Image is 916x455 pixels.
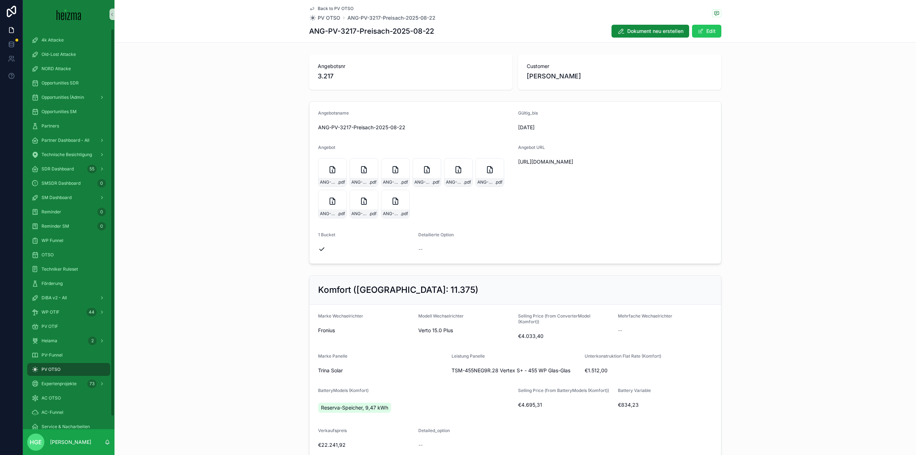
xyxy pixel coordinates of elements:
[27,234,110,247] a: WP Funnel
[42,166,74,172] span: SDR Dashboard
[627,28,683,35] span: Dokument neu erstellen
[42,410,63,415] span: AC-Funnel
[27,363,110,376] a: PV OTSO
[87,308,97,316] div: 44
[42,295,67,301] span: DiBA v2 - All
[618,388,651,393] span: Battery Variable
[50,439,91,446] p: [PERSON_NAME]
[452,353,485,359] span: Leistung Panelle
[27,334,110,347] a: Heiama2
[97,222,106,231] div: 0
[42,80,79,86] span: Opportunities SDR
[57,9,81,20] img: App logo
[27,406,110,419] a: AC-Funnel
[527,63,713,70] span: Customer
[318,71,504,81] span: 3.217
[318,441,413,449] span: €22.241,92
[318,14,340,21] span: PV OTSO
[27,148,110,161] a: Technische Besichtigung
[27,105,110,118] a: Opportunities SM
[518,401,612,408] span: €4.695,31
[27,392,110,405] a: AC OTSO
[42,109,77,115] span: Opportunities SM
[618,401,712,408] span: €834,23
[27,191,110,204] a: SM Dashboard
[418,428,450,433] span: Detailed_option
[418,232,454,237] span: Detailierte Option
[318,110,349,116] span: Angebotsname
[518,388,609,393] span: Selling Price (from BatteryModels (Komfort))
[585,367,712,374] span: €1.512,00
[518,313,590,324] span: Selling Price (from ConverterModel (Komfort))
[414,179,432,185] span: ANG-PV-3217-Preisach-2025-08-22
[97,208,106,216] div: 0
[518,145,545,150] span: Angebot URL
[585,353,661,359] span: Unterkonstruktion Flat Rate (Komfort)
[23,29,114,429] div: scrollable content
[318,327,335,334] span: Fronius
[27,349,110,362] a: PV-Funnel
[446,179,463,185] span: ANG-PV-3217-Preisach-2025-08-22-(1)
[383,211,400,217] span: ANG-PV-3217-Preisach-2025-08-22
[42,281,63,286] span: Förderung
[30,438,42,446] span: HGE
[42,137,89,143] span: Partner Dashboard - All
[42,324,58,329] span: PV OTIF
[27,220,110,233] a: Reminder SM0
[518,158,712,165] span: [URL][DOMAIN_NAME]
[418,246,423,253] span: --
[320,211,337,217] span: ANG-PV-3217-Preisach-2025-08-22
[618,313,672,319] span: Mehrfache Wechselrichter
[42,238,63,243] span: WP Funnel
[42,209,61,215] span: Reminder
[27,377,110,390] a: Expertenprojekte73
[42,223,69,229] span: Reminder SM
[463,179,471,185] span: .pdf
[383,179,400,185] span: ANG-PV-3217-Preisach-2025-08-22
[42,395,61,401] span: AC OTSO
[477,179,495,185] span: ANG-PV-3217-Preisach-2025-08-22
[27,205,110,218] a: Reminder0
[337,179,345,185] span: .pdf
[27,77,110,89] a: Opportunities SDR
[518,124,613,131] span: [DATE]
[418,327,453,334] span: Verto 15.0 Plus
[27,420,110,433] a: Service & Nacharbeiten
[321,404,388,411] span: Reserva-Speicher, 9,47 kWh
[347,14,435,21] a: ANG-PV-3217-Preisach-2025-08-22
[612,25,689,38] button: Dokument neu erstellen
[27,163,110,175] a: SDR Dashboard55
[42,123,59,129] span: Partners
[27,248,110,261] a: OTSO
[42,424,90,430] span: Service & Nacharbeiten
[27,48,110,61] a: Old-Lost Attacke
[27,277,110,290] a: Förderung
[42,381,77,387] span: Expertenprojekte
[692,25,721,38] button: Edit
[42,152,92,158] span: Technische Besichtigung
[97,179,106,188] div: 0
[318,232,335,237] span: 1 Bucket
[318,313,363,319] span: Marke Wechselrichter
[318,367,343,374] span: Trina Solar
[318,388,369,393] span: BatteryModels (Komfort)
[27,34,110,47] a: 4k Attacke
[318,353,347,359] span: Marke Panelle
[27,320,110,333] a: PV OTIF
[42,180,81,186] span: SMSDR Dashboard
[527,71,581,81] span: [PERSON_NAME]
[518,333,612,340] span: €4.033,40
[369,179,376,185] span: .pdf
[27,120,110,132] a: Partners
[318,428,347,433] span: Verkaufspreis
[309,6,354,11] a: Back to PV OTSO
[309,14,340,21] a: PV OTSO
[42,37,64,43] span: 4k Attacke
[27,263,110,276] a: Techniker Ruleset
[351,211,369,217] span: ANG-PV-3217-Preisach-2025-08-22
[400,211,408,217] span: .pdf
[42,66,71,72] span: NORD Attacke
[27,134,110,147] a: Partner Dashboard - All
[42,367,60,372] span: PV OTSO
